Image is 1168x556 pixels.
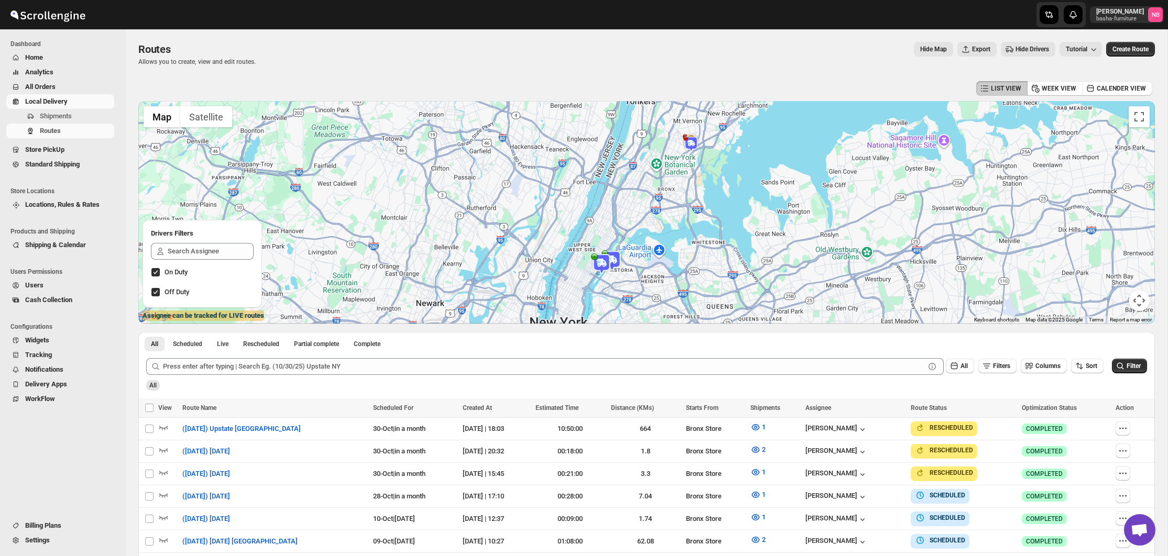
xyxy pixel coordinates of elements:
div: Open chat [1124,514,1155,546]
span: COMPLETED [1026,515,1063,523]
button: Hide Drivers [1001,42,1055,57]
a: Open this area in Google Maps (opens a new window) [141,310,176,324]
span: Created At [463,404,492,412]
span: Hide Drivers [1016,45,1049,53]
span: Shipments [40,112,72,120]
span: Sort [1086,362,1097,370]
button: Notifications [6,362,114,377]
button: SCHEDULED [915,535,965,546]
button: Analytics [6,65,114,80]
button: Routes [6,124,114,138]
button: Create Route [1106,42,1155,57]
span: Standard Shipping [25,160,80,168]
button: RESCHEDULED [915,422,973,433]
span: WorkFlow [25,395,55,403]
b: SCHEDULED [930,514,965,521]
button: ([DATE]) [DATE] [176,465,236,482]
div: 00:28:00 [536,491,605,502]
span: Live [217,340,228,348]
button: Widgets [6,333,114,348]
button: Shipments [6,109,114,124]
span: 30-Oct | in a month [373,425,425,432]
div: 00:21:00 [536,469,605,479]
div: 00:18:00 [536,446,605,457]
button: Show street map [144,106,180,127]
span: 2 [762,536,766,543]
div: [DATE] | 18:03 [463,424,529,434]
span: Partial complete [294,340,339,348]
button: Map action label [914,42,953,57]
span: All [151,340,158,348]
span: Off Duty [165,288,189,296]
div: [PERSON_NAME] [805,492,868,502]
span: Notifications [25,365,63,373]
div: [DATE] | 15:45 [463,469,529,479]
span: COMPLETED [1026,447,1063,455]
div: [DATE] | 10:27 [463,536,529,547]
a: Terms (opens in new tab) [1089,317,1104,323]
span: Dashboard [10,40,118,48]
button: 1 [744,486,772,503]
span: All Orders [25,83,56,91]
button: [PERSON_NAME] [805,537,868,547]
button: CALENDER VIEW [1082,81,1152,96]
button: [PERSON_NAME] [805,424,868,435]
button: WorkFlow [6,392,114,406]
span: ([DATE]) [DATE] [182,446,230,457]
img: Google [141,310,176,324]
span: Tracking [25,351,52,359]
div: [DATE] | 17:10 [463,491,529,502]
span: 1 [762,468,766,476]
span: Filters [993,362,1010,370]
span: 28-Oct | in a month [373,492,425,500]
div: 1.74 [611,514,680,524]
span: 1 [762,491,766,498]
span: Complete [354,340,380,348]
span: All [960,362,968,370]
p: [PERSON_NAME] [1096,7,1144,16]
span: COMPLETED [1026,492,1063,501]
button: 1 [744,419,772,436]
div: 01:08:00 [536,536,605,547]
span: Routes [40,127,61,135]
span: 2 [762,446,766,453]
span: WEEK VIEW [1042,84,1076,93]
span: Nael Basha [1148,7,1163,22]
span: Filter [1127,362,1141,370]
div: 3.3 [611,469,680,479]
b: SCHEDULED [930,492,965,499]
div: 00:09:00 [536,514,605,524]
button: WEEK VIEW [1027,81,1083,96]
span: 09-Oct | [DATE] [373,537,415,545]
button: Shipping & Calendar [6,238,114,252]
span: Store Locations [10,187,118,195]
span: 10-Oct | [DATE] [373,515,415,522]
button: All [946,359,974,373]
span: Tutorial [1066,46,1087,53]
button: ([DATE]) [DATE] [GEOGRAPHIC_DATA] [176,533,304,550]
button: Filter [1112,359,1147,373]
span: Widgets [25,336,49,344]
span: ([DATE]) [DATE] [182,491,230,502]
span: ([DATE]) Upstate [GEOGRAPHIC_DATA] [182,424,301,434]
span: Users Permissions [10,268,118,276]
span: On Duty [165,268,188,276]
button: Settings [6,533,114,548]
div: [DATE] | 20:32 [463,446,529,457]
text: NB [1152,12,1160,18]
button: Cash Collection [6,293,114,307]
span: Route Name [182,404,216,412]
span: Home [25,53,43,61]
b: RESCHEDULED [930,424,973,431]
span: Products and Shipping [10,227,118,236]
span: Analytics [25,68,53,76]
a: Report a map error [1110,317,1152,323]
span: Settings [25,536,50,544]
button: ([DATE]) [DATE] [176,443,236,460]
span: Export [972,45,990,53]
span: Assignee [805,404,831,412]
button: [PERSON_NAME] [805,469,868,480]
button: Tracking [6,348,114,362]
input: Search Assignee [168,243,254,260]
